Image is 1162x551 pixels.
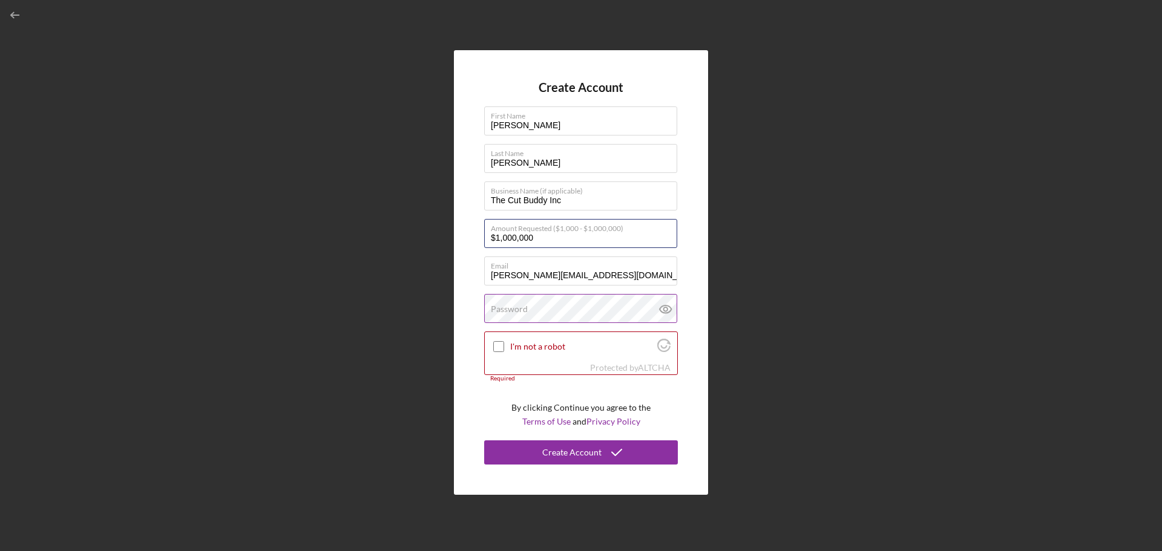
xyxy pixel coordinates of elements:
div: Create Account [542,440,602,465]
label: First Name [491,107,677,120]
p: By clicking Continue you agree to the and [511,401,651,428]
a: Terms of Use [522,416,571,426]
label: Business Name (if applicable) [491,182,677,195]
label: Last Name [491,145,677,158]
a: Visit Altcha.org [638,362,671,373]
label: Password [491,304,528,314]
h4: Create Account [539,80,623,94]
div: Protected by [590,363,671,373]
a: Visit Altcha.org [657,344,671,354]
label: Email [491,257,677,270]
div: Required [484,375,678,382]
label: Amount Requested ($1,000 - $1,000,000) [491,220,677,233]
a: Privacy Policy [586,416,640,426]
label: I'm not a robot [510,342,654,351]
button: Create Account [484,440,678,465]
